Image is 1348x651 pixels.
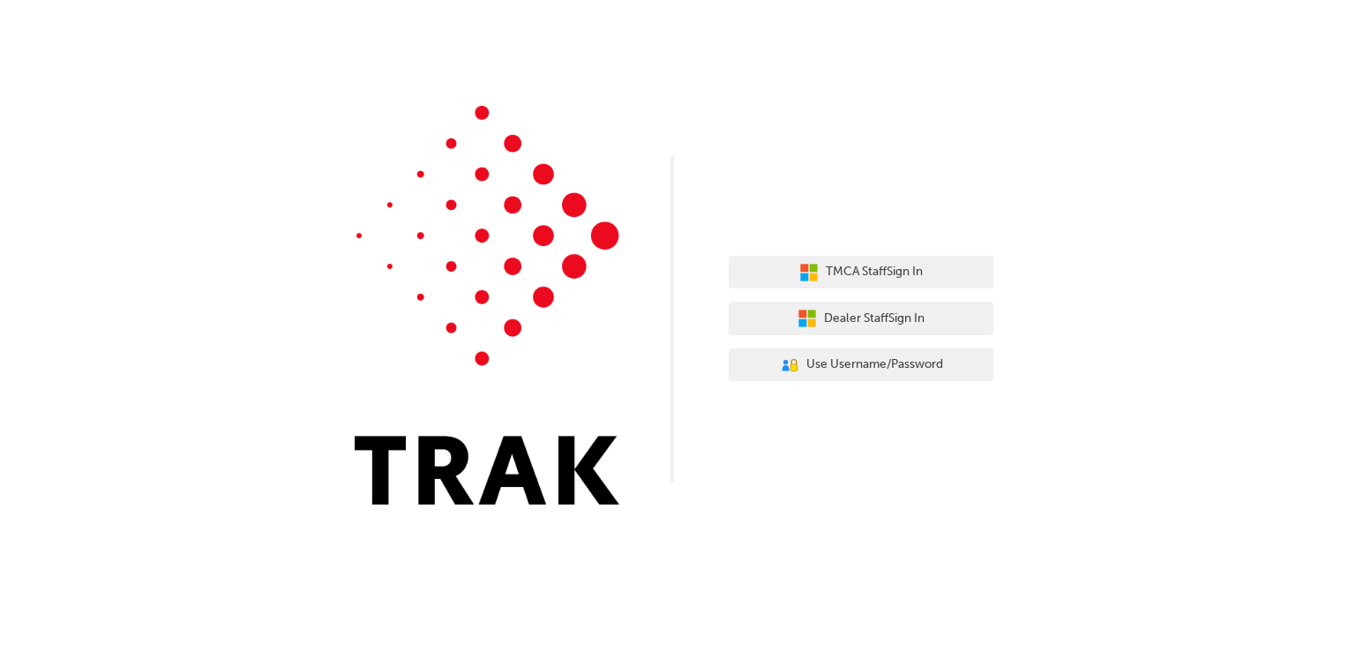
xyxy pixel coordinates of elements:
[729,256,993,289] button: TMCA StaffSign In
[826,262,923,282] span: TMCA Staff Sign In
[824,309,925,329] span: Dealer Staff Sign In
[355,106,619,505] img: Trak
[806,355,943,375] span: Use Username/Password
[729,302,993,335] button: Dealer StaffSign In
[729,348,993,382] button: Use Username/Password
